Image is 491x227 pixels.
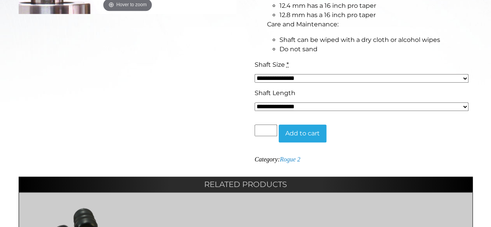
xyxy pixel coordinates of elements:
span: 12.8 mm has a 16 inch pro taper [279,11,376,19]
span: Shaft Size [255,61,285,68]
span: 12.4 mm has a 16 inch pro taper [279,2,376,9]
span: Shaft can be wiped with a dry cloth or alcohol wipes [279,36,440,43]
span: Shaft Length [255,89,295,97]
span: Category: [255,156,300,163]
input: Product quantity [255,125,277,136]
span: Care and Maintenance: [267,21,338,28]
a: Rogue 2 [280,156,300,163]
abbr: required [286,61,289,68]
h2: Related products [19,177,473,192]
span: Do not sand [279,45,318,53]
button: Add to cart [279,125,326,142]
